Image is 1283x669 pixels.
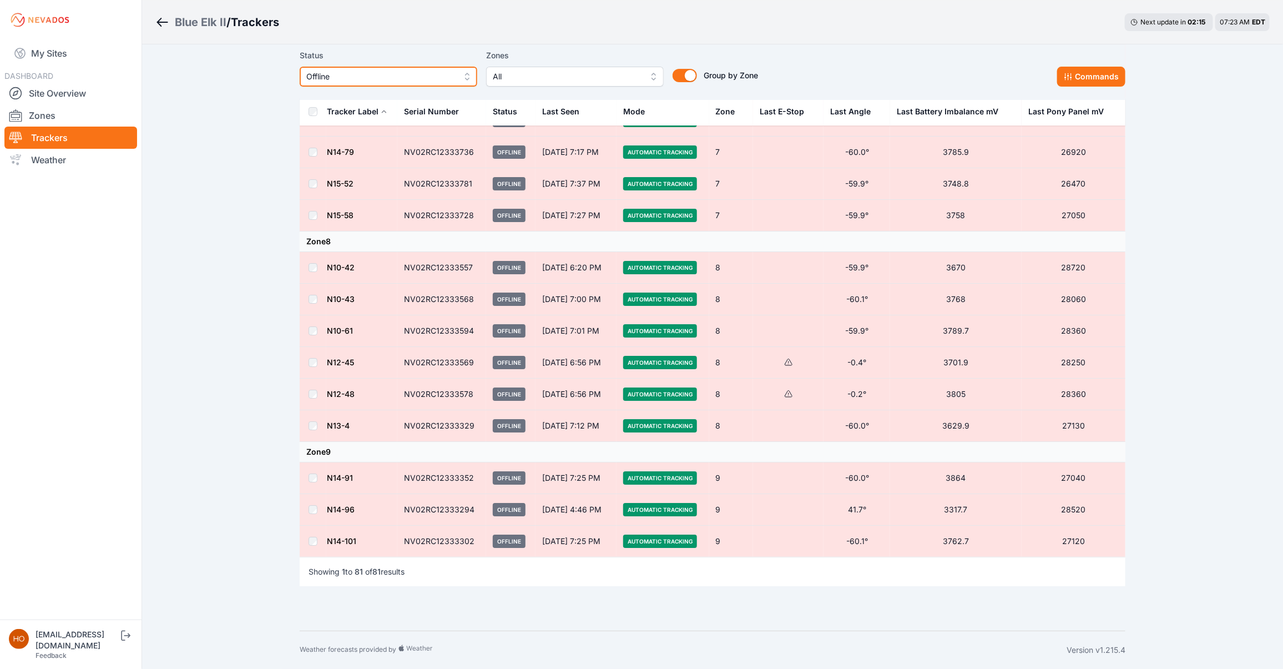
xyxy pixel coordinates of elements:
[1022,347,1125,379] td: 28250
[342,567,345,576] span: 1
[536,347,616,379] td: [DATE] 6:56 PM
[709,462,754,494] td: 9
[327,210,353,220] a: N15-58
[760,106,804,117] div: Last E-Stop
[824,379,890,410] td: -0.2°
[1252,18,1265,26] span: EDT
[4,104,137,127] a: Zones
[1022,462,1125,494] td: 27040
[824,347,890,379] td: -0.4°
[397,347,486,379] td: NV02RC12333569
[709,315,754,347] td: 8
[4,40,137,67] a: My Sites
[397,526,486,557] td: NV02RC12333302
[397,137,486,168] td: NV02RC12333736
[824,315,890,347] td: -59.9°
[493,503,526,516] span: Offline
[536,168,616,200] td: [DATE] 7:37 PM
[1022,200,1125,232] td: 27050
[1022,494,1125,526] td: 28520
[355,567,363,576] span: 81
[1057,67,1125,87] button: Commands
[300,49,477,62] label: Status
[709,252,754,284] td: 8
[890,284,1022,315] td: 3768
[1220,18,1250,26] span: 07:23 AM
[493,471,526,485] span: Offline
[536,252,616,284] td: [DATE] 6:20 PM
[1140,18,1186,26] span: Next update in
[536,315,616,347] td: [DATE] 7:01 PM
[623,356,697,369] span: Automatic Tracking
[493,98,526,125] button: Status
[493,106,517,117] div: Status
[327,536,356,546] a: N14-101
[623,106,645,117] div: Mode
[536,137,616,168] td: [DATE] 7:17 PM
[824,137,890,168] td: -60.0°
[709,379,754,410] td: 8
[397,284,486,315] td: NV02RC12333568
[493,293,526,306] span: Offline
[623,293,697,306] span: Automatic Tracking
[493,419,526,432] span: Offline
[890,410,1022,442] td: 3629.9
[709,526,754,557] td: 9
[327,263,355,272] a: N10-42
[404,106,459,117] div: Serial Number
[830,98,880,125] button: Last Angle
[155,8,279,37] nav: Breadcrumb
[397,379,486,410] td: NV02RC12333578
[709,137,754,168] td: 7
[623,419,697,432] span: Automatic Tracking
[623,388,697,401] span: Automatic Tracking
[327,147,354,157] a: N14-79
[824,526,890,557] td: -60.1°
[1022,526,1125,557] td: 27120
[36,651,67,660] a: Feedback
[327,179,353,188] a: N15-52
[175,14,226,30] a: Blue Elk II
[890,347,1022,379] td: 3701.9
[327,326,353,335] a: N10-61
[890,315,1022,347] td: 3789.7
[4,149,137,171] a: Weather
[890,200,1022,232] td: 3758
[709,200,754,232] td: 7
[704,71,758,80] span: Group by Zone
[1022,137,1125,168] td: 26920
[824,168,890,200] td: -59.9°
[4,127,137,149] a: Trackers
[327,421,350,430] a: N13-4
[36,629,119,651] div: [EMAIL_ADDRESS][DOMAIN_NAME]
[327,294,355,304] a: N10-43
[327,98,387,125] button: Tracker Label
[716,106,735,117] div: Zone
[536,379,616,410] td: [DATE] 6:56 PM
[493,535,526,548] span: Offline
[9,629,29,649] img: horsepowersolar@invenergy.com
[300,645,1067,656] div: Weather forecasts provided by
[493,261,526,274] span: Offline
[486,49,664,62] label: Zones
[542,98,609,125] div: Last Seen
[327,358,354,367] a: N12-45
[372,567,381,576] span: 81
[300,442,1125,462] td: Zone 9
[824,494,890,526] td: 41.7°
[897,98,1007,125] button: Last Battery Imbalance mV
[623,261,697,274] span: Automatic Tracking
[397,494,486,526] td: NV02RC12333294
[830,106,871,117] div: Last Angle
[327,389,355,399] a: N12-48
[397,410,486,442] td: NV02RC12333329
[397,462,486,494] td: NV02RC12333352
[709,168,754,200] td: 7
[824,284,890,315] td: -60.1°
[486,67,664,87] button: All
[327,473,353,482] a: N14-91
[709,410,754,442] td: 8
[226,14,231,30] span: /
[397,315,486,347] td: NV02RC12333594
[493,209,526,222] span: Offline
